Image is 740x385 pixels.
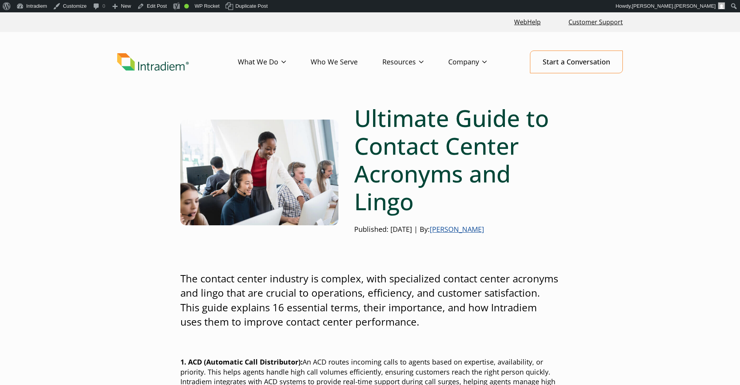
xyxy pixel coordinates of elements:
[382,51,448,73] a: Resources
[511,14,544,30] a: Link opens in a new window
[184,4,189,8] div: Good
[180,272,560,329] p: The contact center industry is complex, with specialized contact center acronyms and lingo that a...
[354,104,560,215] h1: Ultimate Guide to Contact Center Acronyms and Lingo
[117,53,189,71] img: Intradiem
[354,225,560,235] p: Published: [DATE] | By:
[430,225,484,234] a: [PERSON_NAME]
[117,53,238,71] a: Link to homepage of Intradiem
[530,51,623,73] a: Start a Conversation
[311,51,382,73] a: Who We Serve
[448,51,511,73] a: Company
[565,14,626,30] a: Customer Support
[180,357,303,366] strong: 1. ACD (Automatic Call Distributor):
[632,3,716,9] span: [PERSON_NAME].[PERSON_NAME]
[238,51,311,73] a: What We Do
